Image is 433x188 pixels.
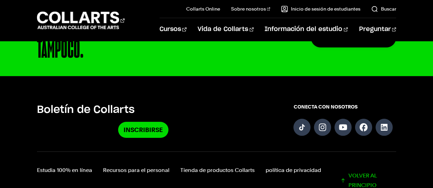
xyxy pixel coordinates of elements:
a: Buscar [371,5,396,12]
a: Cursos [160,18,187,41]
font: Inscribirse [124,126,163,133]
font: política de privacidad [266,167,321,173]
div: Conéctate con nosotros en las redes sociales [293,103,396,138]
font: Cursos [160,26,181,32]
font: Sobre nosotros [231,6,266,12]
font: Pregunte ahora [325,34,382,41]
a: Síguenos en TikTok [293,119,310,136]
font: Inicio de sesión de estudiantes [291,6,360,12]
font: Buscar [381,6,396,12]
a: Síguenos en Instagram [314,119,331,136]
a: Inscribirse [118,122,168,138]
font: Collarts Online [186,6,220,12]
a: Estudia 100% en línea [37,165,92,175]
div: Ir a la página de inicio [37,11,125,30]
a: Collarts Online [186,5,220,12]
font: Tienda de productos Collarts [180,167,255,173]
a: Preguntar [359,18,396,41]
a: Síguenos en LinkedIn [375,119,393,136]
font: Estudia 100% en línea [37,167,92,173]
font: Preguntar [359,26,391,32]
a: Síguenos en YouTube [334,119,352,136]
font: Boletín de Collarts [37,105,135,115]
a: Vida de Collarts [198,18,254,41]
a: Tienda de productos Collarts [180,165,255,175]
a: Información del estudio [265,18,348,41]
font: Información del estudio [265,26,342,32]
a: Inicio de sesión de estudiantes [281,5,360,12]
font: CONECTA CON NOSOTROS [293,104,357,110]
a: Sobre nosotros [231,5,270,12]
a: política de privacidad [266,165,321,175]
a: Síguenos en Facebook [355,119,372,136]
a: Recursos para el personal [103,165,169,175]
font: Vida de Collarts [198,26,248,32]
font: Recursos para el personal [103,167,169,173]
